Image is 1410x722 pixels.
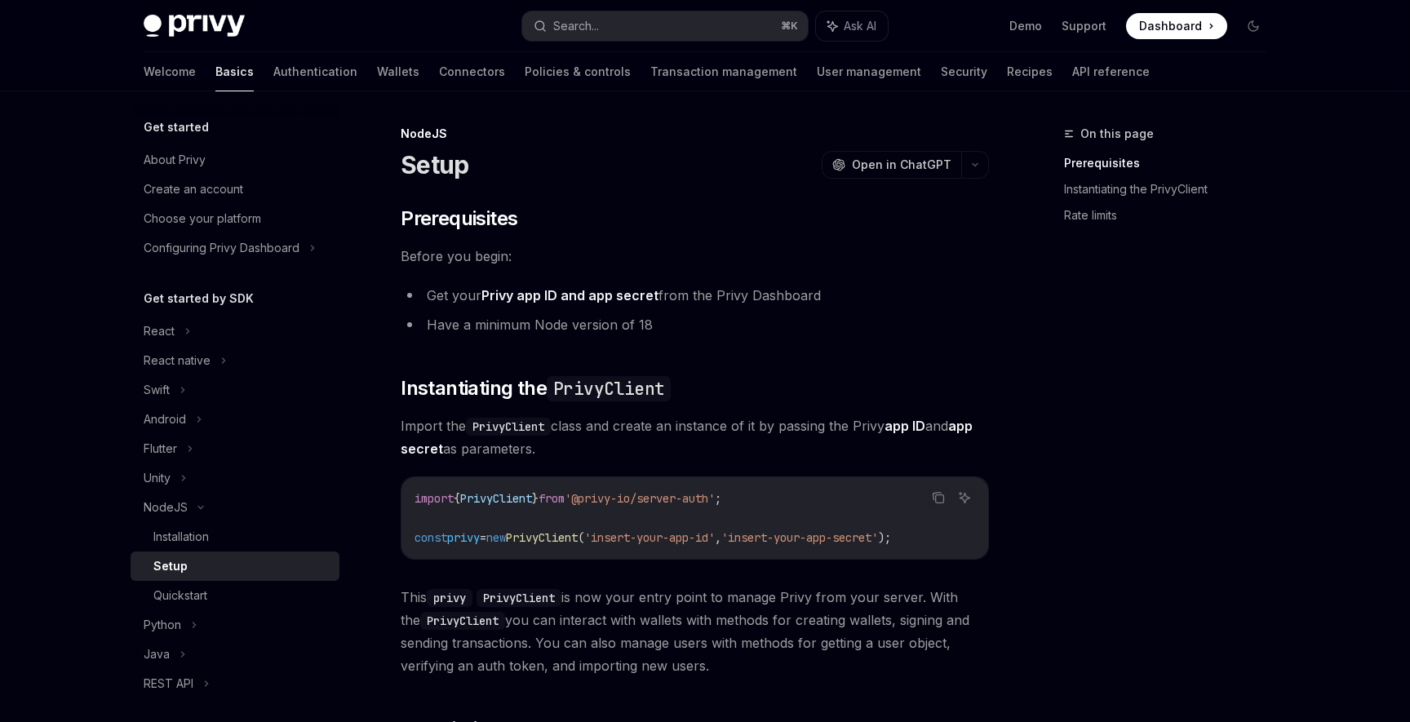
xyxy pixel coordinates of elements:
[506,530,578,545] span: PrivyClient
[144,351,211,370] div: React native
[131,581,339,610] a: Quickstart
[852,157,951,173] span: Open in ChatGPT
[477,589,561,607] code: PrivyClient
[401,284,989,307] li: Get your from the Privy Dashboard
[447,530,480,545] span: privy
[928,487,949,508] button: Copy the contents from the code block
[273,52,357,91] a: Authentication
[144,498,188,517] div: NodeJS
[844,18,876,34] span: Ask AI
[466,418,551,436] code: PrivyClient
[460,491,532,506] span: PrivyClient
[885,418,925,434] strong: app ID
[401,375,671,401] span: Instantiating the
[1064,150,1279,176] a: Prerequisites
[439,52,505,91] a: Connectors
[131,145,339,175] a: About Privy
[401,414,989,460] span: Import the class and create an instance of it by passing the Privy and as parameters.
[131,522,339,551] a: Installation
[481,287,658,304] a: Privy app ID and app secret
[878,530,891,545] span: );
[553,16,599,36] div: Search...
[144,15,245,38] img: dark logo
[144,380,170,400] div: Swift
[565,491,715,506] span: '@privy-io/server-auth'
[144,117,209,137] h5: Get started
[415,491,454,506] span: import
[401,313,989,336] li: Have a minimum Node version of 18
[401,126,989,142] div: NodeJS
[547,376,671,401] code: PrivyClient
[144,439,177,458] div: Flutter
[480,530,486,545] span: =
[144,289,254,308] h5: Get started by SDK
[578,530,584,545] span: (
[153,527,209,547] div: Installation
[427,589,472,607] code: privy
[401,245,989,268] span: Before you begin:
[131,175,339,204] a: Create an account
[1064,176,1279,202] a: Instantiating the PrivyClient
[144,238,299,258] div: Configuring Privy Dashboard
[721,530,878,545] span: 'insert-your-app-secret'
[1240,13,1266,39] button: Toggle dark mode
[584,530,715,545] span: 'insert-your-app-id'
[1009,18,1042,34] a: Demo
[144,52,196,91] a: Welcome
[1139,18,1202,34] span: Dashboard
[131,204,339,233] a: Choose your platform
[715,491,721,506] span: ;
[1007,52,1053,91] a: Recipes
[153,586,207,605] div: Quickstart
[1062,18,1106,34] a: Support
[781,20,798,33] span: ⌘ K
[144,410,186,429] div: Android
[454,491,460,506] span: {
[1072,52,1150,91] a: API reference
[144,674,193,693] div: REST API
[650,52,797,91] a: Transaction management
[401,586,989,677] span: This is now your entry point to manage Privy from your server. With the you can interact with wal...
[131,551,339,581] a: Setup
[144,644,170,664] div: Java
[215,52,254,91] a: Basics
[144,615,181,635] div: Python
[415,530,447,545] span: const
[822,151,961,179] button: Open in ChatGPT
[954,487,975,508] button: Ask AI
[715,530,721,545] span: ,
[525,52,631,91] a: Policies & controls
[401,150,468,179] h1: Setup
[941,52,987,91] a: Security
[144,150,206,170] div: About Privy
[539,491,565,506] span: from
[522,11,808,41] button: Search...⌘K
[1080,124,1154,144] span: On this page
[144,179,243,199] div: Create an account
[144,468,171,488] div: Unity
[377,52,419,91] a: Wallets
[1126,13,1227,39] a: Dashboard
[144,321,175,341] div: React
[153,556,188,576] div: Setup
[420,612,505,630] code: PrivyClient
[817,52,921,91] a: User management
[532,491,539,506] span: }
[144,209,261,228] div: Choose your platform
[816,11,888,41] button: Ask AI
[401,206,517,232] span: Prerequisites
[486,530,506,545] span: new
[1064,202,1279,228] a: Rate limits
